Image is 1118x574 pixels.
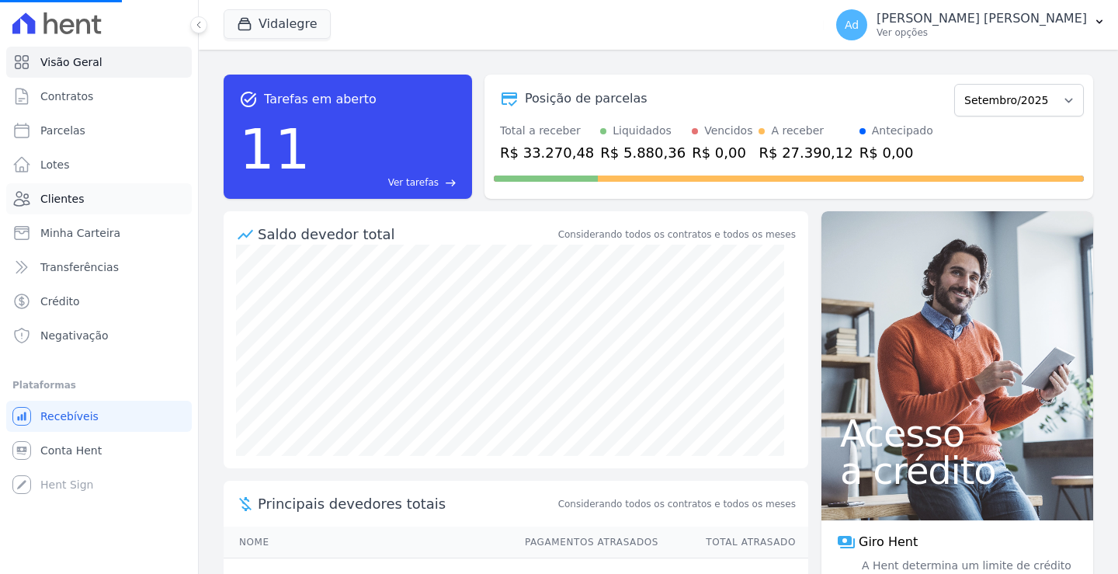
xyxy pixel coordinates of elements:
th: Nome [224,527,510,558]
div: Considerando todos os contratos e todos os meses [558,228,796,242]
div: Saldo devedor total [258,224,555,245]
a: Crédito [6,286,192,317]
div: 11 [239,109,311,190]
span: Conta Hent [40,443,102,458]
span: Recebíveis [40,409,99,424]
span: Tarefas em aberto [264,90,377,109]
span: Parcelas [40,123,85,138]
button: Ad [PERSON_NAME] [PERSON_NAME] Ver opções [824,3,1118,47]
a: Parcelas [6,115,192,146]
div: Vencidos [704,123,752,139]
div: R$ 5.880,36 [600,142,686,163]
button: Vidalegre [224,9,331,39]
div: R$ 33.270,48 [500,142,594,163]
span: Contratos [40,89,93,104]
div: Liquidados [613,123,672,139]
div: Posição de parcelas [525,89,648,108]
div: Antecipado [872,123,933,139]
span: Visão Geral [40,54,102,70]
a: Ver tarefas east [317,176,457,190]
a: Clientes [6,183,192,214]
a: Lotes [6,149,192,180]
span: Acesso [840,415,1075,452]
span: task_alt [239,90,258,109]
a: Conta Hent [6,435,192,466]
div: R$ 27.390,12 [759,142,852,163]
a: Minha Carteira [6,217,192,249]
div: R$ 0,00 [692,142,752,163]
span: Crédito [40,294,80,309]
a: Visão Geral [6,47,192,78]
span: Giro Hent [859,533,918,551]
div: Plataformas [12,376,186,395]
span: a crédito [840,452,1075,489]
span: Minha Carteira [40,225,120,241]
div: R$ 0,00 [859,142,933,163]
span: Clientes [40,191,84,207]
span: Considerando todos os contratos e todos os meses [558,497,796,511]
th: Pagamentos Atrasados [510,527,659,558]
span: east [445,177,457,189]
div: Total a receber [500,123,594,139]
a: Contratos [6,81,192,112]
div: A receber [771,123,824,139]
a: Transferências [6,252,192,283]
a: Negativação [6,320,192,351]
span: Lotes [40,157,70,172]
p: [PERSON_NAME] [PERSON_NAME] [877,11,1087,26]
a: Recebíveis [6,401,192,432]
th: Total Atrasado [659,527,808,558]
p: Ver opções [877,26,1087,39]
span: Principais devedores totais [258,493,555,514]
span: Transferências [40,259,119,275]
span: Negativação [40,328,109,343]
span: Ver tarefas [388,176,439,190]
span: Ad [845,19,859,30]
